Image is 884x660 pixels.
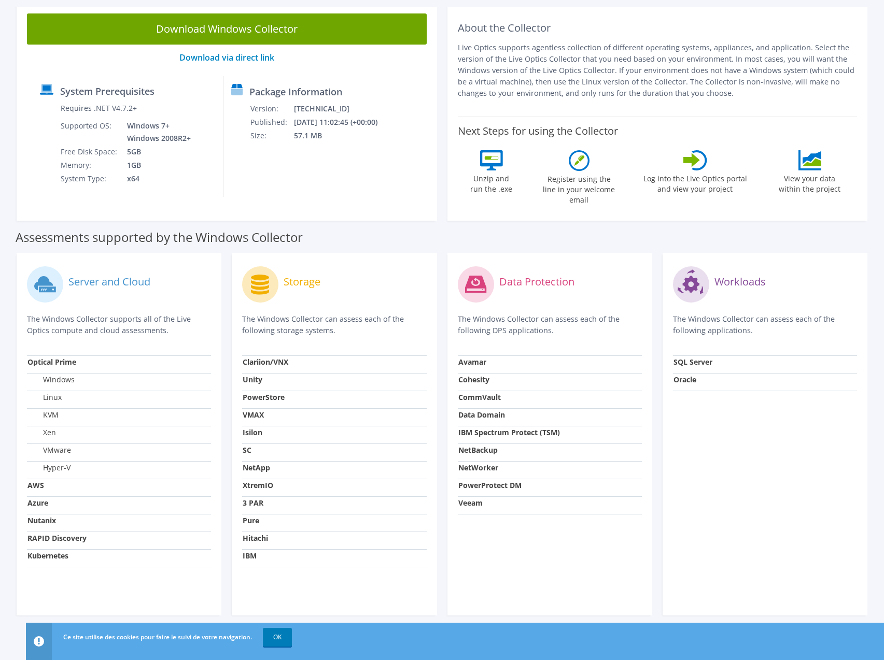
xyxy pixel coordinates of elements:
td: Version: [250,102,293,116]
strong: Pure [243,515,259,525]
strong: SQL Server [673,357,712,367]
strong: Isilon [243,427,262,437]
strong: Azure [27,498,48,508]
label: VMware [27,445,71,455]
label: View your data within the project [773,170,847,194]
label: Assessments supported by the Windows Collector [16,232,303,242]
td: Supported OS: [60,119,119,145]
label: Data Protection [499,277,574,287]
h2: About the Collector [458,22,858,34]
td: Windows 7+ Windows 2008R2+ [119,119,193,145]
strong: Hitachi [243,533,268,543]
strong: SC [243,445,251,455]
strong: Data Domain [458,410,505,420]
label: Linux [27,392,62,403]
strong: IBM Spectrum Protect (TSM) [458,427,560,437]
label: Windows [27,375,75,385]
label: Next Steps for using the Collector [458,125,618,137]
td: System Type: [60,172,119,185]
p: The Windows Collector can assess each of the following applications. [673,313,857,336]
p: The Windows Collector can assess each of the following storage systems. [242,313,426,336]
label: Server and Cloud [68,277,150,287]
td: 1GB [119,159,193,172]
strong: PowerProtect DM [458,480,522,490]
label: Unzip and run the .exe [468,170,515,194]
p: Live Optics supports agentless collection of different operating systems, appliances, and applica... [458,42,858,99]
label: System Prerequisites [60,86,155,96]
label: Hyper-V [27,463,71,473]
strong: VMAX [243,410,264,420]
strong: CommVault [458,392,501,402]
a: Download via direct link [179,52,274,63]
strong: RAPID Discovery [27,533,87,543]
strong: Avamar [458,357,486,367]
label: Requires .NET V4.7.2+ [61,103,137,113]
td: Free Disk Space: [60,145,119,159]
td: Size: [250,129,293,142]
a: Download Windows Collector [27,13,427,45]
strong: Clariion/VNX [243,357,288,367]
strong: Unity [243,375,262,384]
label: Workloads [714,277,766,287]
td: 57.1 MB [293,129,391,142]
p: The Windows Collector can assess each of the following DPS applications. [458,313,642,336]
label: Register using the line in your welcome email [540,171,618,205]
strong: NetWorker [458,463,498,472]
strong: IBM [243,551,257,561]
td: Published: [250,116,293,129]
td: [DATE] 11:02:45 (+00:00) [293,116,391,129]
td: Memory: [60,159,119,172]
label: Package Information [249,87,342,97]
strong: Optical Prime [27,357,76,367]
strong: Kubernetes [27,551,68,561]
strong: Oracle [673,375,696,384]
label: Log into the Live Optics portal and view your project [643,170,748,194]
strong: XtremIO [243,480,273,490]
p: The Windows Collector supports all of the Live Optics compute and cloud assessments. [27,313,211,336]
label: Xen [27,427,56,438]
td: 5GB [119,145,193,159]
span: Ce site utilise des cookies pour faire le suivi de votre navigation. [63,633,252,641]
strong: NetBackup [458,445,498,455]
td: [TECHNICAL_ID] [293,102,391,116]
a: OK [263,628,292,647]
strong: NetApp [243,463,270,472]
strong: 3 PAR [243,498,263,508]
td: x64 [119,172,193,185]
strong: Nutanix [27,515,56,525]
label: KVM [27,410,59,420]
label: Storage [284,277,320,287]
strong: PowerStore [243,392,285,402]
strong: AWS [27,480,44,490]
strong: Cohesity [458,375,489,384]
strong: Veeam [458,498,483,508]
